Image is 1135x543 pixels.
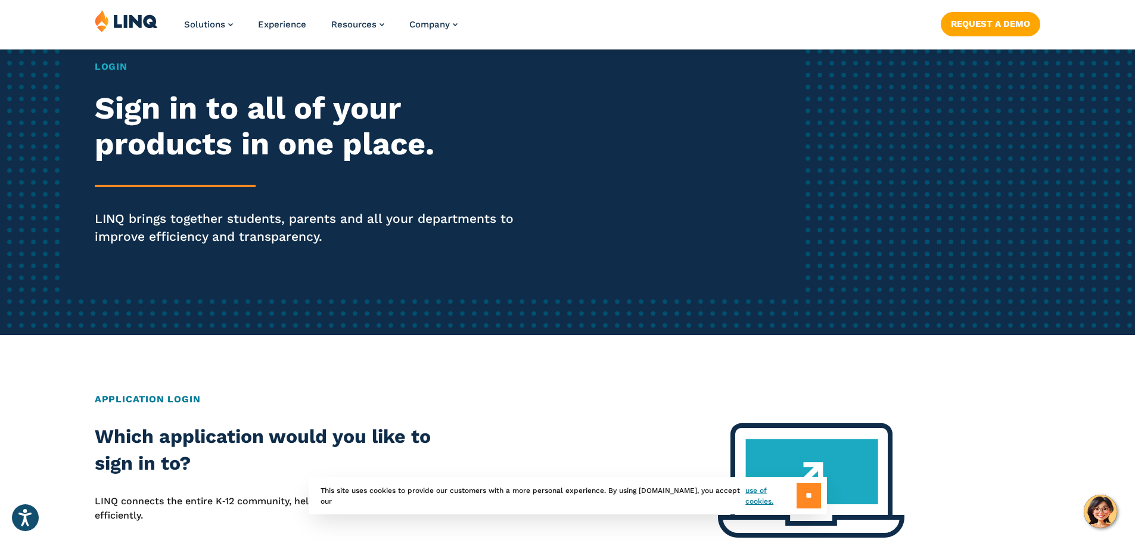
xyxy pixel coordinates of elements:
[95,60,532,74] h1: Login
[941,10,1040,36] nav: Button Navigation
[95,91,532,162] h2: Sign in to all of your products in one place.
[95,423,472,477] h2: Which application would you like to sign in to?
[95,10,158,32] img: LINQ | K‑12 Software
[309,477,827,514] div: This site uses cookies to provide our customers with a more personal experience. By using [DOMAIN...
[184,19,225,30] span: Solutions
[95,210,532,246] p: LINQ brings together students, parents and all your departments to improve efficiency and transpa...
[331,19,384,30] a: Resources
[745,485,796,507] a: use of cookies.
[95,392,1040,407] h2: Application Login
[184,10,458,49] nav: Primary Navigation
[184,19,233,30] a: Solutions
[409,19,450,30] span: Company
[409,19,458,30] a: Company
[95,494,472,523] p: LINQ connects the entire K‑12 community, helping your district to work far more efficiently.
[258,19,306,30] a: Experience
[1084,495,1117,528] button: Hello, have a question? Let’s chat.
[331,19,377,30] span: Resources
[941,12,1040,36] a: Request a Demo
